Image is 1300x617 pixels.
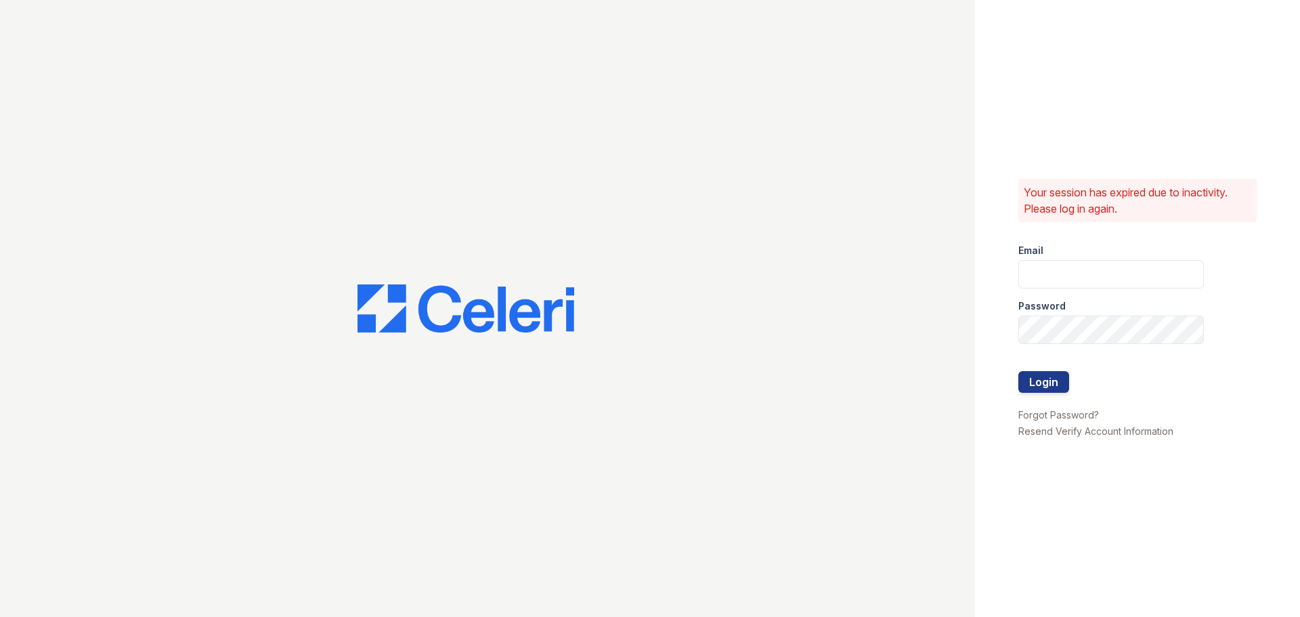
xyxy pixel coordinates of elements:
a: Resend Verify Account Information [1018,425,1173,437]
label: Password [1018,299,1066,313]
a: Forgot Password? [1018,409,1099,421]
label: Email [1018,244,1043,257]
p: Your session has expired due to inactivity. Please log in again. [1024,184,1251,217]
img: CE_Logo_Blue-a8612792a0a2168367f1c8372b55b34899dd931a85d93a1a3d3e32e68fde9ad4.png [357,284,574,333]
button: Login [1018,371,1069,393]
